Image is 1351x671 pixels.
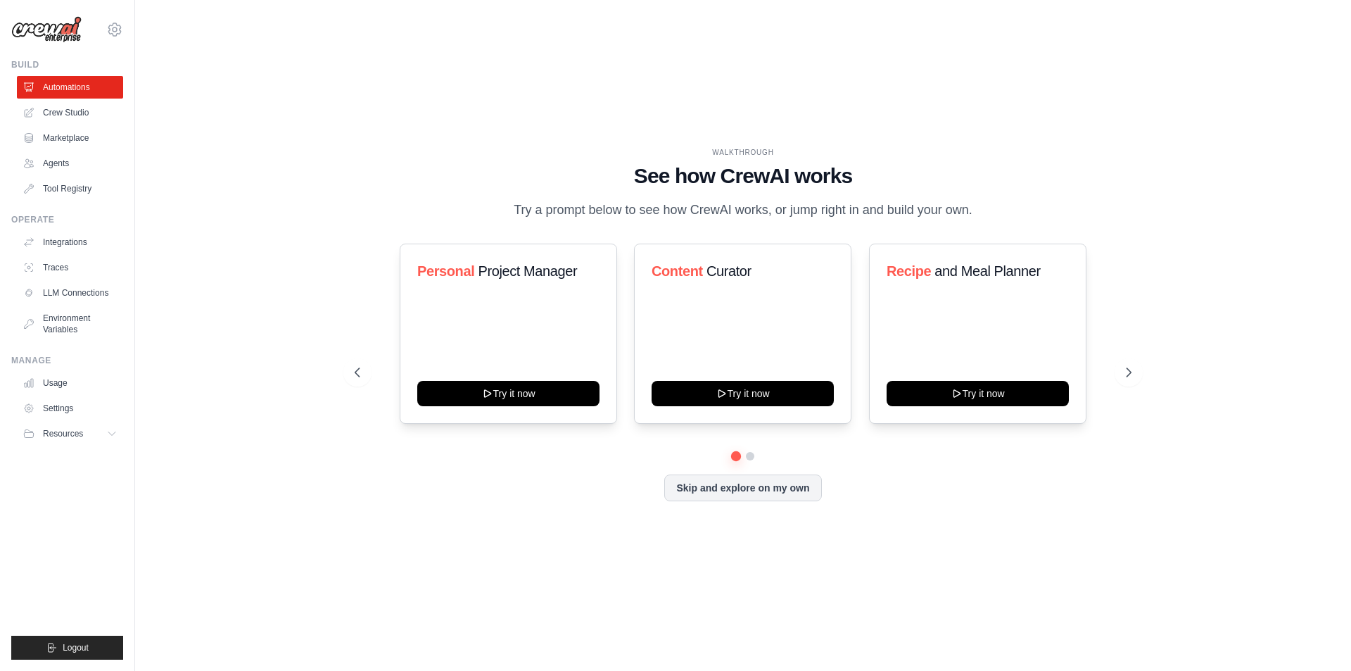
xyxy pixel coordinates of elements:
button: Skip and explore on my own [664,475,821,501]
div: Operate [11,214,123,225]
a: Settings [17,397,123,420]
a: Usage [17,372,123,394]
span: Project Manager [478,263,577,279]
div: WALKTHROUGH [355,147,1131,158]
span: Content [652,263,703,279]
a: Marketplace [17,127,123,149]
h1: See how CrewAI works [355,163,1131,189]
button: Try it now [887,381,1069,406]
a: LLM Connections [17,282,123,304]
span: Recipe [887,263,931,279]
button: Try it now [652,381,834,406]
span: Logout [63,642,89,653]
span: Personal [417,263,474,279]
button: Logout [11,636,123,660]
span: Resources [43,428,83,439]
a: Automations [17,76,123,99]
span: and Meal Planner [934,263,1040,279]
button: Try it now [417,381,600,406]
iframe: Chat Widget [1281,603,1351,671]
p: Try a prompt below to see how CrewAI works, or jump right in and build your own. [507,200,979,220]
a: Integrations [17,231,123,253]
a: Crew Studio [17,101,123,124]
a: Traces [17,256,123,279]
div: Manage [11,355,123,366]
button: Resources [17,422,123,445]
a: Agents [17,152,123,175]
a: Tool Registry [17,177,123,200]
span: Curator [706,263,751,279]
div: Build [11,59,123,70]
a: Environment Variables [17,307,123,341]
img: Logo [11,16,82,43]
